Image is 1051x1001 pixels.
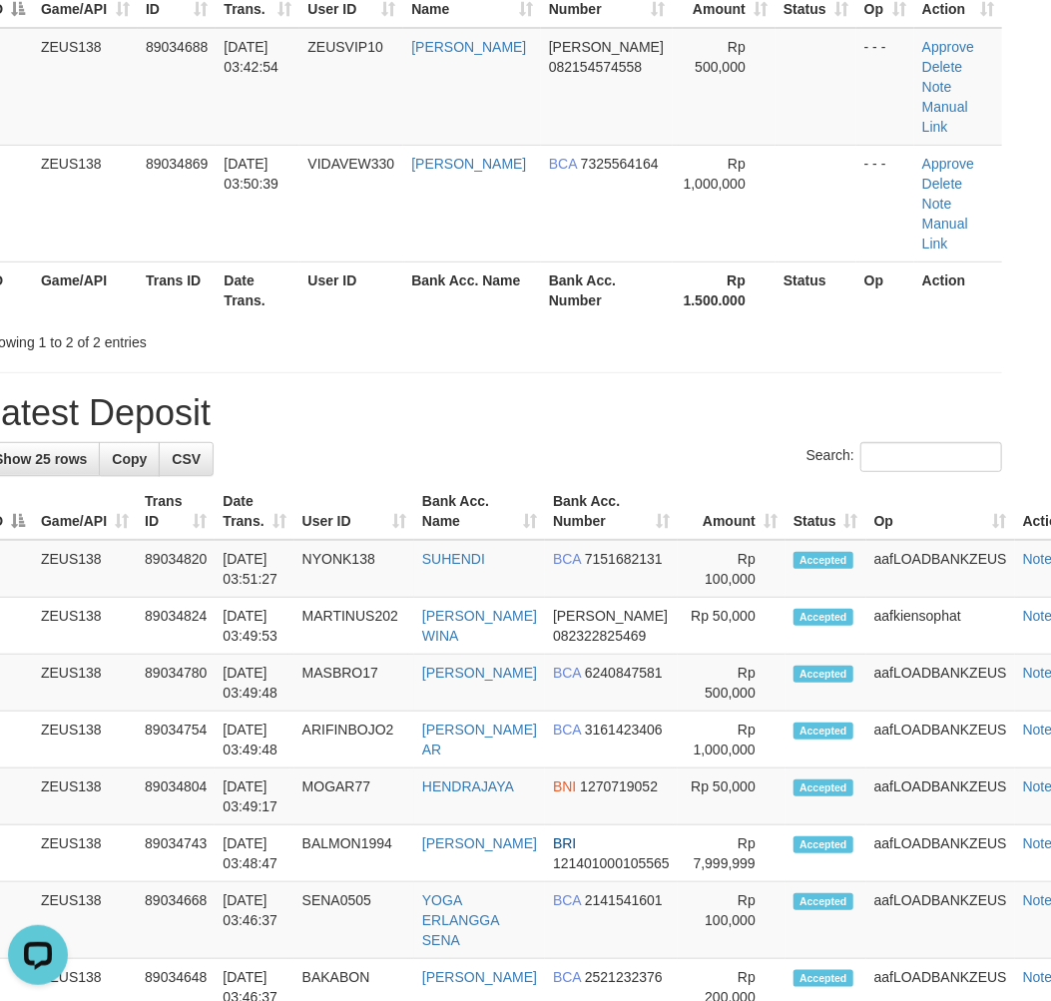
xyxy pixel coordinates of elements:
[806,442,1002,472] label: Search:
[137,655,215,712] td: 89034780
[422,778,514,794] a: HENDRAJAYA
[33,655,137,712] td: ZEUS138
[922,216,968,251] a: Manual Link
[99,442,160,476] a: Copy
[922,39,974,55] a: Approve
[137,712,215,768] td: 89034754
[224,156,278,192] span: [DATE] 03:50:39
[307,39,382,55] span: ZEUSVIP10
[553,778,576,794] span: BNI
[159,442,214,476] a: CSV
[786,483,866,540] th: Status: activate to sort column ascending
[33,768,137,825] td: ZEUS138
[137,598,215,655] td: 89034824
[553,551,581,567] span: BCA
[294,540,414,598] td: NYONK138
[294,825,414,882] td: BALMON1994
[793,666,853,683] span: Accepted
[215,882,293,959] td: [DATE] 03:46:37
[411,156,526,172] a: [PERSON_NAME]
[307,156,394,172] span: VIDAVEW330
[224,39,278,75] span: [DATE] 03:42:54
[541,261,673,318] th: Bank Acc. Number
[553,969,581,985] span: BCA
[866,768,1015,825] td: aafLOADBANKZEUS
[137,483,215,540] th: Trans ID: activate to sort column ascending
[866,712,1015,768] td: aafLOADBANKZEUS
[922,176,962,192] a: Delete
[553,665,581,681] span: BCA
[146,39,208,55] span: 89034688
[793,893,853,910] span: Accepted
[776,261,856,318] th: Status
[793,779,853,796] span: Accepted
[33,28,138,146] td: ZEUS138
[793,552,853,569] span: Accepted
[216,261,299,318] th: Date Trans.
[422,722,537,757] a: [PERSON_NAME] AR
[922,99,968,135] a: Manual Link
[138,261,216,318] th: Trans ID
[422,665,537,681] a: [PERSON_NAME]
[33,598,137,655] td: ZEUS138
[549,156,577,172] span: BCA
[673,261,776,318] th: Rp 1.500.000
[422,608,537,644] a: [PERSON_NAME] WINA
[793,723,853,740] span: Accepted
[581,156,659,172] span: Copy 7325564164 to clipboard
[866,825,1015,882] td: aafLOADBANKZEUS
[553,722,581,738] span: BCA
[422,892,499,948] a: YOGA ERLANGGA SENA
[922,156,974,172] a: Approve
[294,483,414,540] th: User ID: activate to sort column ascending
[294,598,414,655] td: MARTINUS202
[422,551,485,567] a: SUHENDI
[585,722,663,738] span: Copy 3161423406 to clipboard
[553,628,646,644] span: Copy 082322825469 to clipboard
[678,768,786,825] td: Rp 50,000
[294,655,414,712] td: MASBRO17
[215,540,293,598] td: [DATE] 03:51:27
[137,825,215,882] td: 89034743
[545,483,678,540] th: Bank Acc. Number: activate to sort column ascending
[922,196,952,212] a: Note
[549,59,642,75] span: Copy 082154574558 to clipboard
[112,451,147,467] span: Copy
[678,598,786,655] td: Rp 50,000
[585,969,663,985] span: Copy 2521232376 to clipboard
[137,768,215,825] td: 89034804
[137,882,215,959] td: 89034668
[294,768,414,825] td: MOGAR77
[215,483,293,540] th: Date Trans.: activate to sort column ascending
[793,970,853,987] span: Accepted
[553,608,668,624] span: [PERSON_NAME]
[33,540,137,598] td: ZEUS138
[585,665,663,681] span: Copy 6240847581 to clipboard
[580,778,658,794] span: Copy 1270719052 to clipboard
[172,451,201,467] span: CSV
[866,540,1015,598] td: aafLOADBANKZEUS
[549,39,664,55] span: [PERSON_NAME]
[33,882,137,959] td: ZEUS138
[215,598,293,655] td: [DATE] 03:49:53
[422,969,537,985] a: [PERSON_NAME]
[137,540,215,598] td: 89034820
[793,609,853,626] span: Accepted
[678,712,786,768] td: Rp 1,000,000
[553,835,576,851] span: BRI
[678,483,786,540] th: Amount: activate to sort column ascending
[294,712,414,768] td: ARIFINBOJO2
[922,59,962,75] a: Delete
[146,156,208,172] span: 89034869
[678,882,786,959] td: Rp 100,000
[8,8,68,68] button: Open LiveChat chat widget
[215,768,293,825] td: [DATE] 03:49:17
[678,825,786,882] td: Rp 7,999,999
[678,655,786,712] td: Rp 500,000
[866,655,1015,712] td: aafLOADBANKZEUS
[403,261,541,318] th: Bank Acc. Name
[914,261,1002,318] th: Action
[33,145,138,261] td: ZEUS138
[585,892,663,908] span: Copy 2141541601 to clipboard
[33,261,138,318] th: Game/API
